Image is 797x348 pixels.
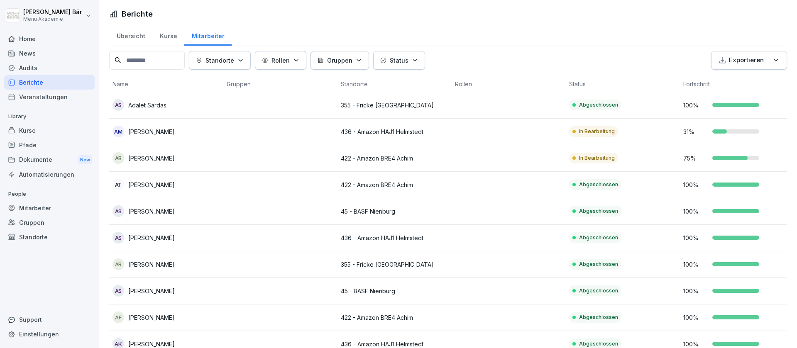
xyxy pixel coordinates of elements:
[4,201,95,215] a: Mitarbeiter
[579,207,618,215] p: Abgeschlossen
[112,205,124,217] div: AS
[579,287,618,294] p: Abgeschlossen
[4,152,95,168] a: DokumenteNew
[4,75,95,90] a: Berichte
[152,24,184,46] a: Kurse
[128,287,175,295] p: [PERSON_NAME]
[683,127,708,136] p: 31 %
[128,180,175,189] p: [PERSON_NAME]
[341,287,448,295] p: 45 - BASF Nienburg
[683,180,708,189] p: 100 %
[128,234,175,242] p: [PERSON_NAME]
[112,258,124,270] div: AR
[4,215,95,230] a: Gruppen
[23,9,82,16] p: [PERSON_NAME] Bär
[205,56,234,65] p: Standorte
[579,128,615,135] p: In Bearbeitung
[683,207,708,216] p: 100 %
[341,234,448,242] p: 436 - Amazon HAJ1 Helmstedt
[341,180,448,189] p: 422 - Amazon BRE4 Achim
[579,181,618,188] p: Abgeschlossen
[112,285,124,297] div: AS
[4,46,95,61] a: News
[566,76,680,92] th: Status
[579,154,615,162] p: In Bearbeitung
[341,207,448,216] p: 45 - BASF Nienburg
[112,232,124,243] div: AS
[683,234,708,242] p: 100 %
[341,101,448,110] p: 355 - Fricke [GEOGRAPHIC_DATA]
[4,32,95,46] a: Home
[4,327,95,341] a: Einstellungen
[271,56,290,65] p: Rollen
[4,110,95,123] p: Library
[373,51,425,70] button: Status
[683,260,708,269] p: 100 %
[128,154,175,163] p: [PERSON_NAME]
[4,312,95,327] div: Support
[579,234,618,241] p: Abgeschlossen
[327,56,352,65] p: Gruppen
[78,155,92,165] div: New
[23,16,82,22] p: Menü Akademie
[341,313,448,322] p: 422 - Amazon BRE4 Achim
[579,101,618,109] p: Abgeschlossen
[711,51,787,70] button: Exportieren
[223,76,337,92] th: Gruppen
[4,123,95,138] a: Kurse
[729,56,764,65] p: Exportieren
[112,152,124,164] div: AB
[683,313,708,322] p: 100 %
[390,56,408,65] p: Status
[579,340,618,348] p: Abgeschlossen
[337,76,452,92] th: Standorte
[4,187,95,201] p: People
[112,311,124,323] div: AF
[255,51,306,70] button: Rollen
[683,101,708,110] p: 100 %
[128,207,175,216] p: [PERSON_NAME]
[112,179,124,190] div: AT
[341,154,448,163] p: 422 - Amazon BRE4 Achim
[4,167,95,182] a: Automatisierungen
[579,260,618,268] p: Abgeschlossen
[4,152,95,168] div: Dokumente
[341,127,448,136] p: 436 - Amazon HAJ1 Helmstedt
[128,101,166,110] p: Adalet Sardas
[112,99,124,111] div: AS
[128,313,175,322] p: [PERSON_NAME]
[189,51,251,70] button: Standorte
[683,287,708,295] p: 100 %
[128,260,175,269] p: [PERSON_NAME]
[452,76,566,92] th: Rollen
[4,138,95,152] a: Pfade
[109,24,152,46] a: Übersicht
[184,24,232,46] a: Mitarbeiter
[4,61,95,75] a: Audits
[122,8,153,19] h1: Berichte
[579,314,618,321] p: Abgeschlossen
[310,51,369,70] button: Gruppen
[341,260,448,269] p: 355 - Fricke [GEOGRAPHIC_DATA]
[680,76,794,92] th: Fortschritt
[109,76,223,92] th: Name
[4,90,95,104] a: Veranstaltungen
[683,154,708,163] p: 75 %
[4,230,95,244] a: Standorte
[112,126,124,137] div: AM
